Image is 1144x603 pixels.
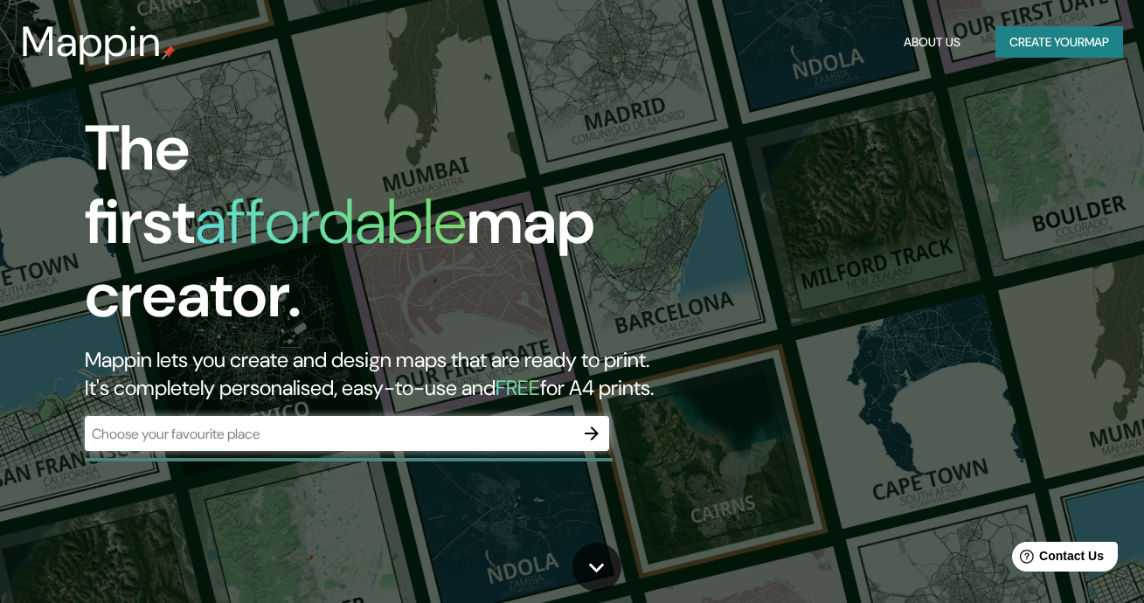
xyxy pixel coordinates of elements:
[195,181,467,262] h1: affordable
[85,424,574,444] input: Choose your favourite place
[21,17,162,66] h3: Mappin
[897,26,967,59] button: About Us
[162,45,176,59] img: mappin-pin
[995,26,1123,59] button: Create yourmap
[85,346,657,402] h2: Mappin lets you create and design maps that are ready to print. It's completely personalised, eas...
[496,374,540,401] h5: FREE
[988,535,1125,584] iframe: Help widget launcher
[85,112,657,346] h1: The first map creator.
